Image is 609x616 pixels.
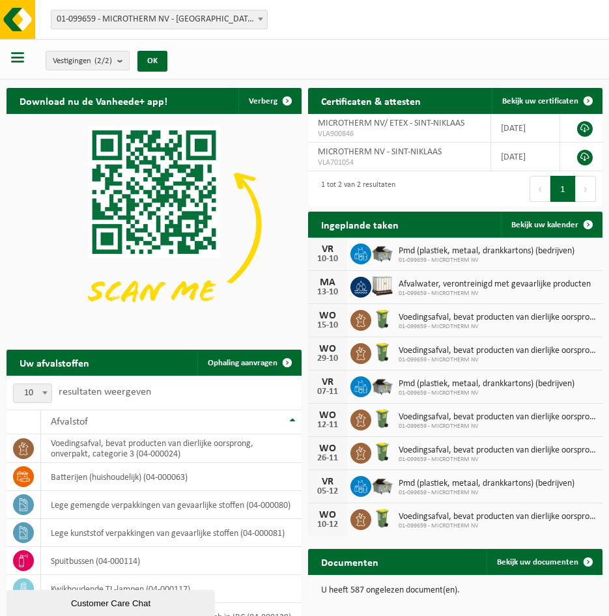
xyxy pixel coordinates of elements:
span: VLA701054 [318,158,481,168]
a: Bekijk uw certificaten [492,88,601,114]
div: 12-11 [315,421,341,430]
span: Voedingsafval, bevat producten van dierlijke oorsprong, onverpakt, categorie 3 [399,313,597,323]
h2: Uw afvalstoffen [7,350,102,375]
h2: Documenten [308,549,391,574]
span: 01-099659 - MICROTHERM NV [399,389,574,397]
span: 01-099659 - MICROTHERM NV [399,323,597,331]
td: lege kunststof verpakkingen van gevaarlijke stoffen (04-000081) [41,519,302,547]
p: U heeft 587 ongelezen document(en). [321,586,590,595]
div: 15-10 [315,321,341,330]
div: 10-10 [315,255,341,264]
div: 07-11 [315,387,341,397]
td: [DATE] [491,114,560,143]
h2: Ingeplande taken [308,212,412,237]
span: Pmd (plastiek, metaal, drankkartons) (bedrijven) [399,246,574,257]
span: 10 [13,384,52,403]
div: VR [315,377,341,387]
span: 01-099659 - MICROTHERM NV [399,423,597,430]
button: OK [137,51,167,72]
iframe: chat widget [7,587,218,616]
div: WO [315,443,341,454]
div: 05-12 [315,487,341,496]
h2: Download nu de Vanheede+ app! [7,88,180,113]
div: VR [315,244,341,255]
div: 10-12 [315,520,341,529]
img: WB-0140-HPE-GN-50 [371,408,393,430]
span: Voedingsafval, bevat producten van dierlijke oorsprong, onverpakt, categorie 3 [399,445,597,456]
img: WB-5000-GAL-GY-01 [371,474,393,496]
span: 01-099659 - MICROTHERM NV [399,356,597,364]
img: WB-0140-HPE-GN-50 [371,341,393,363]
div: VR [315,477,341,487]
span: Ophaling aanvragen [208,359,277,367]
span: Verberg [249,97,277,105]
a: Ophaling aanvragen [197,350,300,376]
div: WO [315,344,341,354]
label: resultaten weergeven [59,387,151,397]
button: 1 [550,176,576,202]
span: Vestigingen [53,51,112,71]
td: spuitbussen (04-000114) [41,547,302,575]
button: Next [576,176,596,202]
span: 01-099659 - MICROTHERM NV [399,290,591,298]
div: MA [315,277,341,288]
img: PB-IC-1000-HPE-00-02 [371,275,393,297]
img: WB-0140-HPE-GN-50 [371,507,393,529]
div: WO [315,410,341,421]
span: 01-099659 - MICROTHERM NV - SINT-NIKLAAS [51,10,268,29]
count: (2/2) [94,57,112,65]
div: 29-10 [315,354,341,363]
span: Bekijk uw documenten [497,558,578,567]
span: Voedingsafval, bevat producten van dierlijke oorsprong, onverpakt, categorie 3 [399,512,597,522]
span: Pmd (plastiek, metaal, drankkartons) (bedrijven) [399,379,574,389]
button: Previous [530,176,550,202]
span: Afvalstof [51,417,88,427]
span: Bekijk uw kalender [511,221,578,229]
div: 13-10 [315,288,341,297]
td: kwikhoudende TL-lampen (04-000117) [41,575,302,603]
button: Vestigingen(2/2) [46,51,130,70]
span: VLA900846 [318,129,481,139]
span: Bekijk uw certificaten [502,97,578,105]
h2: Certificaten & attesten [308,88,434,113]
span: MICROTHERM NV/ ETEX - SINT-NIKLAAS [318,119,464,128]
span: 01-099659 - MICROTHERM NV [399,489,574,497]
span: Pmd (plastiek, metaal, drankkartons) (bedrijven) [399,479,574,489]
span: Voedingsafval, bevat producten van dierlijke oorsprong, onverpakt, categorie 3 [399,412,597,423]
span: MICROTHERM NV - SINT-NIKLAAS [318,147,442,157]
img: WB-5000-GAL-GY-01 [371,374,393,397]
td: [DATE] [491,143,560,171]
span: 01-099659 - MICROTHERM NV [399,522,597,530]
img: Download de VHEPlus App [7,114,302,335]
img: WB-0140-HPE-GN-50 [371,441,393,463]
div: WO [315,510,341,520]
div: WO [315,311,341,321]
span: 01-099659 - MICROTHERM NV - SINT-NIKLAAS [51,10,267,29]
img: WB-0140-HPE-GN-50 [371,308,393,330]
td: voedingsafval, bevat producten van dierlijke oorsprong, onverpakt, categorie 3 (04-000024) [41,434,302,463]
a: Bekijk uw kalender [501,212,601,238]
div: 1 tot 2 van 2 resultaten [315,175,395,203]
div: 26-11 [315,454,341,463]
img: WB-5000-GAL-GY-01 [371,242,393,264]
span: Afvalwater, verontreinigd met gevaarlijke producten [399,279,591,290]
button: Verberg [238,88,300,114]
td: lege gemengde verpakkingen van gevaarlijke stoffen (04-000080) [41,491,302,519]
a: Bekijk uw documenten [487,549,601,575]
span: 01-099659 - MICROTHERM NV [399,456,597,464]
span: 01-099659 - MICROTHERM NV [399,257,574,264]
span: Voedingsafval, bevat producten van dierlijke oorsprong, onverpakt, categorie 3 [399,346,597,356]
td: batterijen (huishoudelijk) (04-000063) [41,463,302,491]
span: 10 [14,384,51,402]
